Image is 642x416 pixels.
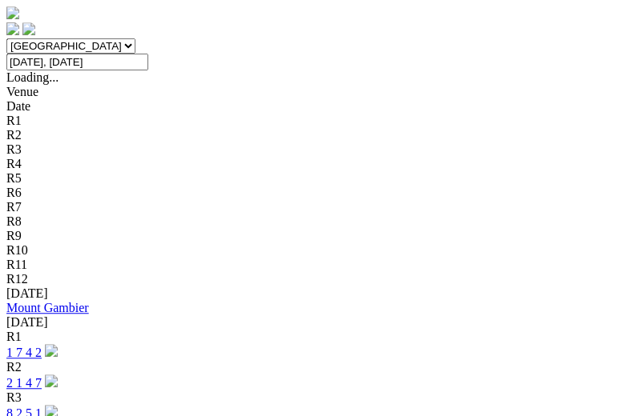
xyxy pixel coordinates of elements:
div: R10 [6,243,636,258]
input: Select date [6,54,148,70]
img: twitter.svg [22,22,35,35]
div: R4 [6,157,636,171]
div: R2 [6,360,636,374]
span: Loading... [6,70,59,84]
div: R1 [6,114,636,128]
div: R5 [6,171,636,186]
div: [DATE] [6,286,636,301]
div: Date [6,99,636,114]
a: 2 1 4 7 [6,376,42,390]
div: R3 [6,142,636,157]
div: R2 [6,128,636,142]
img: play-circle.svg [45,374,58,387]
div: Venue [6,85,636,99]
div: R7 [6,200,636,214]
a: 1 7 4 2 [6,346,42,359]
img: logo-grsa-white.png [6,6,19,19]
div: [DATE] [6,315,636,330]
img: play-circle.svg [45,344,58,357]
a: Mount Gambier [6,301,89,314]
div: R9 [6,229,636,243]
img: facebook.svg [6,22,19,35]
div: R8 [6,214,636,229]
div: R3 [6,390,636,405]
div: R6 [6,186,636,200]
div: R11 [6,258,636,272]
div: R1 [6,330,636,344]
div: R12 [6,272,636,286]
